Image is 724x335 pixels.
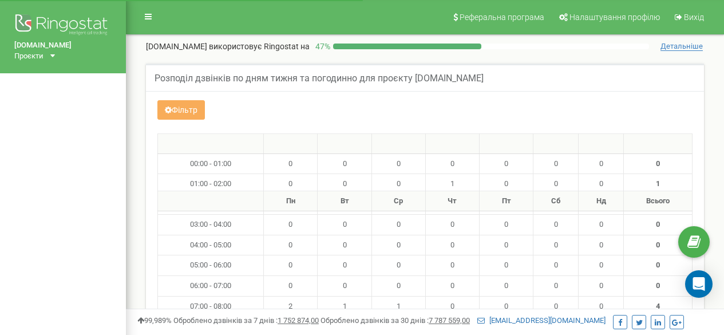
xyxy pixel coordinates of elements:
td: 0 [264,174,318,195]
h5: Розподіл дзвінків по дням тижня та погодинно для проєкту [DOMAIN_NAME] [155,73,484,84]
td: 0 [264,235,318,255]
td: 0 [425,235,479,255]
td: 0 [480,174,533,195]
td: 0 [480,215,533,235]
strong: 0 [656,220,660,228]
td: 0 [480,153,533,174]
td: 1 [425,174,479,195]
td: 1 [318,296,371,317]
td: 2 [264,296,318,317]
td: 0 [425,275,479,296]
a: [DOMAIN_NAME] [14,40,112,51]
td: 0 [318,235,371,255]
th: Чт [425,191,479,211]
strong: 1 [656,179,660,188]
th: Пт [480,191,533,211]
td: 0 [533,235,579,255]
td: 04:00 - 05:00 [158,235,264,255]
td: 0 [579,174,624,195]
td: 0 [533,215,579,235]
td: 0 [579,153,624,174]
td: 01:00 - 02:00 [158,174,264,195]
td: 03:00 - 04:00 [158,215,264,235]
td: 0 [425,296,479,317]
span: Налаштування профілю [569,13,660,22]
td: 05:00 - 06:00 [158,255,264,276]
strong: 0 [656,281,660,290]
td: 0 [264,255,318,276]
td: 0 [318,174,371,195]
td: 07:00 - 08:00 [158,296,264,317]
span: Реферальна програма [460,13,544,22]
th: Вт [318,191,371,211]
strong: 4 [656,302,660,310]
td: 0 [264,215,318,235]
td: 0 [480,296,533,317]
strong: 0 [656,241,660,249]
td: 0 [425,255,479,276]
th: Всього [624,191,693,211]
td: 0 [371,255,425,276]
td: 0 [318,255,371,276]
td: 0 [579,215,624,235]
span: Оброблено дзвінків за 7 днів : [173,316,319,325]
td: 0 [318,215,371,235]
span: Детальніше [660,42,703,51]
td: 0 [579,255,624,276]
span: використовує Ringostat на [209,42,310,51]
th: Нд [579,191,624,211]
td: 0 [480,235,533,255]
td: 0 [533,174,579,195]
th: Ср [371,191,425,211]
td: 0 [425,215,479,235]
td: 0 [480,275,533,296]
div: Open Intercom Messenger [685,270,713,298]
td: 0 [371,215,425,235]
td: 0 [533,275,579,296]
th: Пн [264,191,318,211]
td: 0 [318,275,371,296]
u: 1 752 874,00 [278,316,319,325]
td: 00:00 - 01:00 [158,153,264,174]
span: 99,989% [137,316,172,325]
td: 0 [264,153,318,174]
img: Ringostat logo [14,11,112,40]
a: [EMAIL_ADDRESS][DOMAIN_NAME] [477,316,606,325]
td: 0 [579,275,624,296]
u: 7 787 559,00 [429,316,470,325]
strong: 0 [656,261,660,269]
td: 1 [371,296,425,317]
td: 0 [371,235,425,255]
td: 0 [264,275,318,296]
td: 0 [480,255,533,276]
p: 47 % [310,41,333,52]
td: 0 [425,153,479,174]
td: 0 [371,275,425,296]
td: 0 [533,153,579,174]
div: Проєкти [14,51,43,62]
td: 06:00 - 07:00 [158,275,264,296]
td: 0 [533,255,579,276]
td: 0 [371,153,425,174]
span: Оброблено дзвінків за 30 днів : [321,316,470,325]
td: 0 [533,296,579,317]
td: 0 [371,174,425,195]
span: Вихід [684,13,704,22]
td: 0 [579,296,624,317]
p: [DOMAIN_NAME] [146,41,310,52]
button: Фільтр [157,100,205,120]
td: 0 [318,153,371,174]
th: Сб [533,191,579,211]
strong: 0 [656,159,660,168]
td: 0 [579,235,624,255]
